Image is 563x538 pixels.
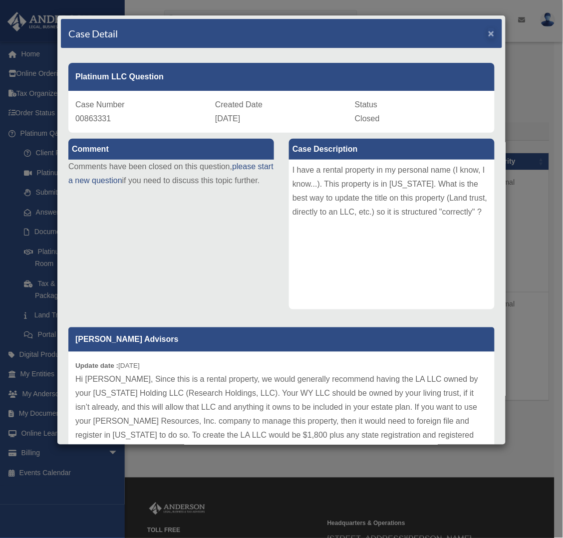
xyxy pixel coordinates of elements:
h4: Case Detail [68,26,118,40]
p: Hi [PERSON_NAME], Since this is a rental property, we would generally recommend having the LA LLC... [75,373,488,457]
p: Comments have been closed on this question, if you need to discuss this topic further. [68,160,274,188]
span: Case Number [75,100,125,109]
span: × [488,27,495,39]
label: Comment [68,139,274,160]
span: 00863331 [75,114,111,123]
div: Platinum LLC Question [68,63,495,91]
a: please start a new question [68,162,274,185]
span: Closed [355,114,380,123]
label: Case Description [289,139,495,160]
span: [DATE] [215,114,240,123]
b: Update date : [75,362,118,370]
button: Close [488,28,495,38]
p: [PERSON_NAME] Advisors [68,327,495,352]
span: Status [355,100,377,109]
small: [DATE] [75,362,140,370]
span: Created Date [215,100,263,109]
div: I have a rental property in my personal name (I know, I know...). This property is in [US_STATE].... [289,160,495,309]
